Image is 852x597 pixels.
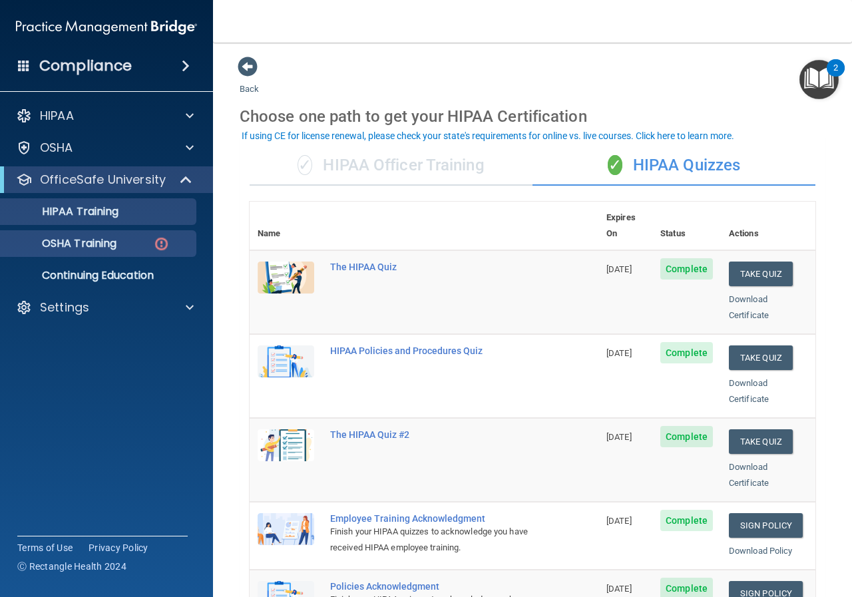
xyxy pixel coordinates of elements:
[242,131,734,140] div: If using CE for license renewal, please check your state's requirements for online vs. live cours...
[729,546,793,556] a: Download Policy
[729,262,793,286] button: Take Quiz
[598,202,652,250] th: Expires On
[330,262,532,272] div: The HIPAA Quiz
[729,378,769,404] a: Download Certificate
[40,172,166,188] p: OfficeSafe University
[330,524,532,556] div: Finish your HIPAA quizzes to acknowledge you have received HIPAA employee training.
[16,299,194,315] a: Settings
[660,258,713,280] span: Complete
[40,140,73,156] p: OSHA
[729,513,803,538] a: Sign Policy
[729,345,793,370] button: Take Quiz
[660,342,713,363] span: Complete
[660,426,713,447] span: Complete
[606,432,632,442] span: [DATE]
[298,155,312,175] span: ✓
[652,202,721,250] th: Status
[9,237,116,250] p: OSHA Training
[16,172,193,188] a: OfficeSafe University
[330,581,532,592] div: Policies Acknowledgment
[250,202,322,250] th: Name
[40,108,74,124] p: HIPAA
[330,345,532,356] div: HIPAA Policies and Procedures Quiz
[606,516,632,526] span: [DATE]
[17,541,73,554] a: Terms of Use
[250,146,532,186] div: HIPAA Officer Training
[16,140,194,156] a: OSHA
[729,429,793,454] button: Take Quiz
[240,129,736,142] button: If using CE for license renewal, please check your state's requirements for online vs. live cours...
[532,146,815,186] div: HIPAA Quizzes
[16,14,197,41] img: PMB logo
[606,584,632,594] span: [DATE]
[330,429,532,440] div: The HIPAA Quiz #2
[729,294,769,320] a: Download Certificate
[799,60,839,99] button: Open Resource Center, 2 new notifications
[833,68,838,85] div: 2
[606,348,632,358] span: [DATE]
[729,462,769,488] a: Download Certificate
[721,202,815,250] th: Actions
[89,541,148,554] a: Privacy Policy
[39,57,132,75] h4: Compliance
[40,299,89,315] p: Settings
[240,97,825,136] div: Choose one path to get your HIPAA Certification
[9,269,190,282] p: Continuing Education
[606,264,632,274] span: [DATE]
[660,510,713,531] span: Complete
[240,68,259,94] a: Back
[330,513,532,524] div: Employee Training Acknowledgment
[153,236,170,252] img: danger-circle.6113f641.png
[17,560,126,573] span: Ⓒ Rectangle Health 2024
[16,108,194,124] a: HIPAA
[608,155,622,175] span: ✓
[9,205,118,218] p: HIPAA Training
